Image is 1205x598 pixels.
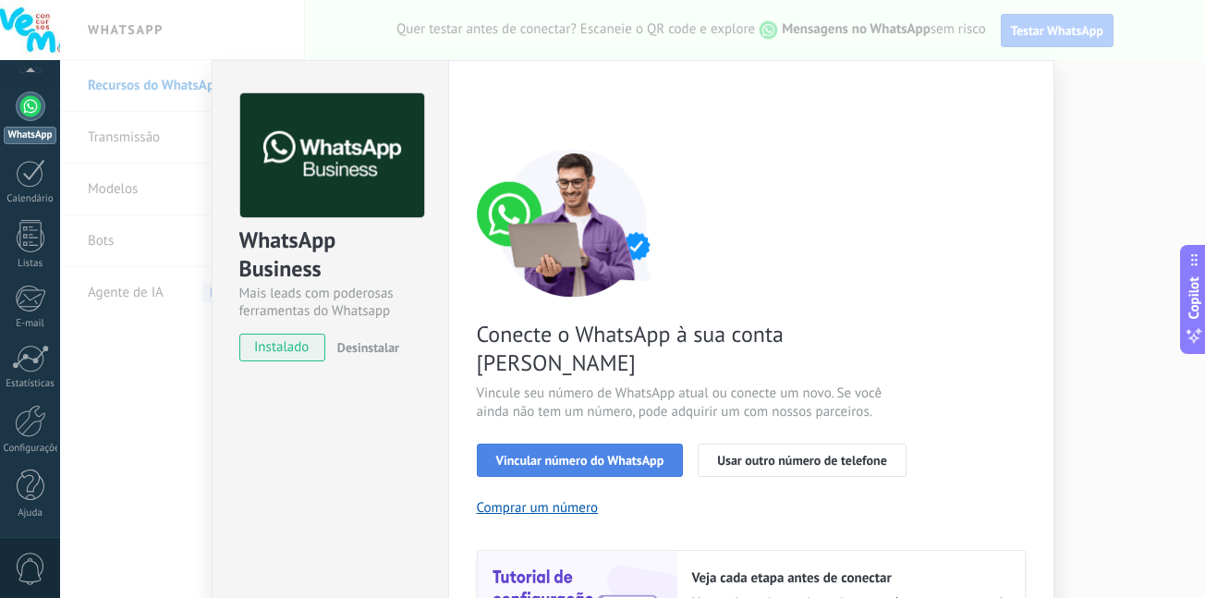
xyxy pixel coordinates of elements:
span: Vincule seu número de WhatsApp atual ou conecte um novo. Se você ainda não tem um número, pode ad... [477,384,917,421]
span: Vincular número do WhatsApp [496,454,664,467]
div: WhatsApp Business [239,226,421,285]
img: logo_main.png [240,93,424,218]
div: Listas [4,258,57,270]
div: Mais leads com poderosas ferramentas do Whatsapp [239,285,421,320]
div: Configurações [4,443,57,455]
h2: Veja cada etapa antes de conectar [692,569,1006,587]
span: instalado [240,334,324,361]
span: Copilot [1185,276,1203,319]
div: E-mail [4,318,57,330]
div: Calendário [4,193,57,205]
img: connect number [477,149,671,297]
span: Desinstalar [337,339,399,356]
span: Usar outro número de telefone [717,454,887,467]
button: Comprar um número [477,499,599,517]
button: Usar outro número de telefone [698,444,907,477]
div: Estatísticas [4,378,57,390]
button: Vincular número do WhatsApp [477,444,684,477]
div: WhatsApp [4,127,56,144]
div: Ajuda [4,507,57,519]
button: Desinstalar [330,334,399,361]
span: Conecte o WhatsApp à sua conta [PERSON_NAME] [477,320,917,377]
